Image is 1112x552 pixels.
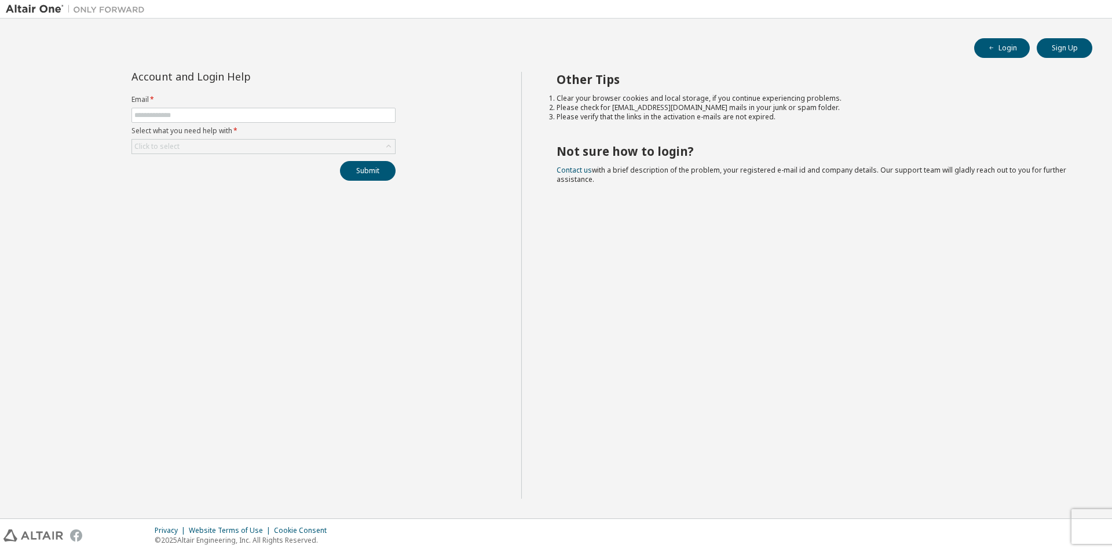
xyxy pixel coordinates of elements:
[557,72,1072,87] h2: Other Tips
[340,161,396,181] button: Submit
[274,526,334,535] div: Cookie Consent
[132,140,395,153] div: Click to select
[557,165,1066,184] span: with a brief description of the problem, your registered e-mail id and company details. Our suppo...
[189,526,274,535] div: Website Terms of Use
[131,95,396,104] label: Email
[131,72,343,81] div: Account and Login Help
[974,38,1030,58] button: Login
[557,112,1072,122] li: Please verify that the links in the activation e-mails are not expired.
[155,535,334,545] p: © 2025 Altair Engineering, Inc. All Rights Reserved.
[1037,38,1092,58] button: Sign Up
[557,165,592,175] a: Contact us
[557,103,1072,112] li: Please check for [EMAIL_ADDRESS][DOMAIN_NAME] mails in your junk or spam folder.
[134,142,180,151] div: Click to select
[6,3,151,15] img: Altair One
[3,529,63,542] img: altair_logo.svg
[557,94,1072,103] li: Clear your browser cookies and local storage, if you continue experiencing problems.
[70,529,82,542] img: facebook.svg
[155,526,189,535] div: Privacy
[131,126,396,136] label: Select what you need help with
[557,144,1072,159] h2: Not sure how to login?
